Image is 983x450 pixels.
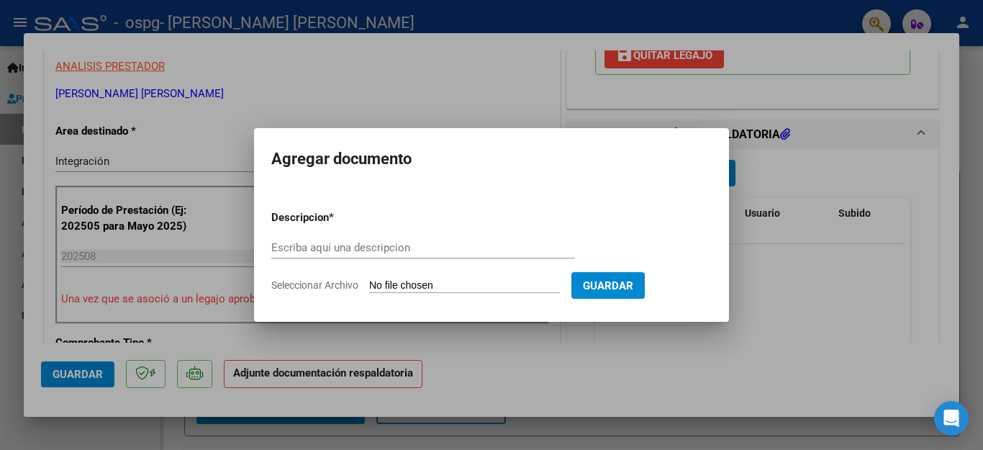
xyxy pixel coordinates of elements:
[271,210,404,226] p: Descripcion
[571,272,645,299] button: Guardar
[271,279,358,291] span: Seleccionar Archivo
[583,279,633,292] span: Guardar
[934,401,969,436] div: Open Intercom Messenger
[271,145,712,173] h2: Agregar documento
